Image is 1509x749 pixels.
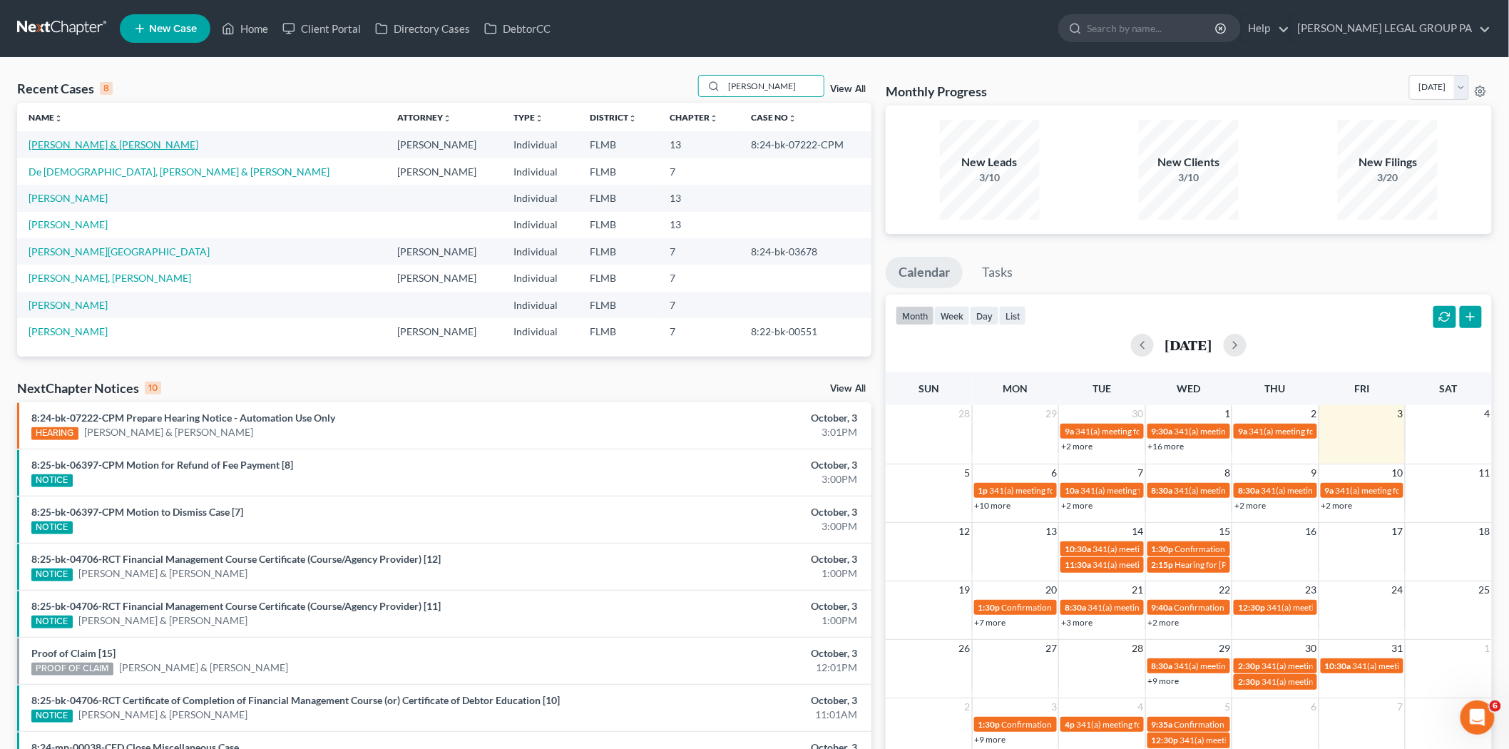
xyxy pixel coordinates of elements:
[999,306,1026,325] button: list
[1321,500,1353,511] a: +2 more
[978,602,1001,613] span: 1:30p
[100,82,113,95] div: 8
[31,427,78,440] div: HEARING
[29,272,191,284] a: [PERSON_NAME], [PERSON_NAME]
[1478,523,1492,540] span: 18
[1065,426,1074,437] span: 9a
[1044,523,1058,540] span: 13
[84,425,254,439] a: [PERSON_NAME] & [PERSON_NAME]
[1152,602,1173,613] span: 9:40a
[978,719,1001,730] span: 1:30p
[591,472,857,486] div: 3:00PM
[1391,523,1405,540] span: 17
[1065,719,1075,730] span: 4p
[54,114,63,123] i: unfold_more
[658,265,740,291] td: 7
[502,212,578,238] td: Individual
[502,158,578,185] td: Individual
[368,16,477,41] a: Directory Cases
[1152,735,1179,745] span: 12:30p
[31,694,560,706] a: 8:25-bk-04706-RCT Certificate of Completion of Financial Management Course (or) Certificate of De...
[502,265,578,291] td: Individual
[1076,719,1214,730] span: 341(a) meeting for [PERSON_NAME]
[958,523,972,540] span: 12
[978,485,988,496] span: 1p
[1139,154,1239,170] div: New Clients
[1002,602,1164,613] span: Confirmation hearing for [PERSON_NAME]
[710,114,718,123] i: unfold_more
[1175,426,1312,437] span: 341(a) meeting for [PERSON_NAME]
[119,661,289,675] a: [PERSON_NAME] & [PERSON_NAME]
[149,24,197,34] span: New Case
[1044,405,1058,422] span: 29
[1336,485,1473,496] span: 341(a) meeting for [PERSON_NAME]
[1223,464,1232,481] span: 8
[29,218,108,230] a: [PERSON_NAME]
[658,185,740,211] td: 13
[1338,154,1438,170] div: New Filings
[1148,441,1185,452] a: +16 more
[1304,523,1319,540] span: 16
[1061,617,1093,628] a: +3 more
[78,566,248,581] a: [PERSON_NAME] & [PERSON_NAME]
[397,112,451,123] a: Attorneyunfold_more
[975,500,1011,511] a: +10 more
[1131,581,1145,598] span: 21
[1175,544,1413,554] span: Confirmation hearing for [PERSON_NAME] & [PERSON_NAME]
[670,112,718,123] a: Chapterunfold_more
[1093,559,1306,570] span: 341(a) meeting for [PERSON_NAME] & [PERSON_NAME]
[1131,523,1145,540] span: 14
[31,521,73,534] div: NOTICE
[1265,382,1286,394] span: Thu
[940,170,1040,185] div: 3/10
[1249,426,1386,437] span: 341(a) meeting for [PERSON_NAME]
[1065,559,1091,570] span: 11:30a
[386,158,502,185] td: [PERSON_NAME]
[1483,698,1492,715] span: 8
[1137,464,1145,481] span: 7
[1175,485,1312,496] span: 341(a) meeting for [PERSON_NAME]
[740,131,871,158] td: 8:24-bk-07222-CPM
[1152,661,1173,671] span: 8:30a
[1325,485,1334,496] span: 9a
[275,16,368,41] a: Client Portal
[591,458,857,472] div: October, 3
[1061,441,1093,452] a: +2 more
[31,474,73,487] div: NOTICE
[386,238,502,265] td: [PERSON_NAME]
[591,519,857,534] div: 3:00PM
[830,84,866,94] a: View All
[958,640,972,657] span: 26
[1152,719,1173,730] span: 9:35a
[579,238,659,265] td: FLMB
[1088,602,1225,613] span: 341(a) meeting for [PERSON_NAME]
[591,599,857,613] div: October, 3
[1490,700,1501,712] span: 6
[830,384,866,394] a: View All
[29,192,108,204] a: [PERSON_NAME]
[1262,676,1475,687] span: 341(a) meeting for [PERSON_NAME] & [PERSON_NAME]
[1065,602,1086,613] span: 8:30a
[591,566,857,581] div: 1:00PM
[1310,464,1319,481] span: 9
[1080,485,1218,496] span: 341(a) meeting for [PERSON_NAME]
[29,165,329,178] a: De [DEMOGRAPHIC_DATA], [PERSON_NAME] & [PERSON_NAME]
[1175,661,1388,671] span: 341(a) meeting for [PERSON_NAME] & [PERSON_NAME]
[740,318,871,345] td: 8:22-bk-00551
[658,238,740,265] td: 7
[963,464,972,481] span: 5
[1291,16,1491,41] a: [PERSON_NAME] LEGAL GROUP PA
[1137,698,1145,715] span: 4
[975,617,1006,628] a: +7 more
[590,112,638,123] a: Districtunfold_more
[1093,544,1230,554] span: 341(a) meeting for [PERSON_NAME]
[958,581,972,598] span: 19
[31,459,293,471] a: 8:25-bk-06397-CPM Motion for Refund of Fee Payment [8]
[29,138,198,151] a: [PERSON_NAME] & [PERSON_NAME]
[990,485,1127,496] span: 341(a) meeting for [PERSON_NAME]
[1267,602,1404,613] span: 341(a) meeting for [PERSON_NAME]
[1310,698,1319,715] span: 6
[1354,382,1369,394] span: Fri
[1152,426,1173,437] span: 9:30a
[1304,581,1319,598] span: 23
